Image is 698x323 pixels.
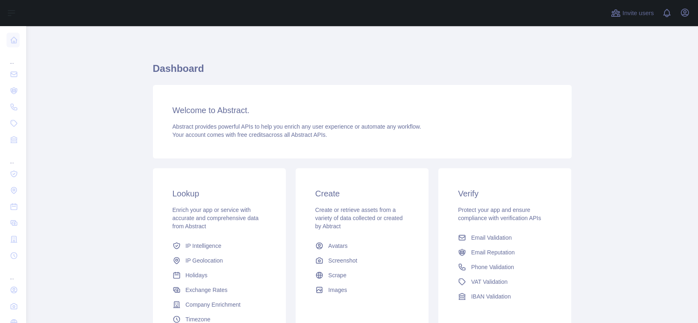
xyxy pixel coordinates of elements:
[328,286,347,294] span: Images
[153,62,572,82] h1: Dashboard
[455,274,555,289] a: VAT Validation
[7,265,20,281] div: ...
[186,286,228,294] span: Exchange Rates
[471,263,514,271] span: Phone Validation
[238,131,266,138] span: free credits
[455,289,555,304] a: IBAN Validation
[169,268,269,283] a: Holidays
[169,253,269,268] a: IP Geolocation
[173,188,266,199] h3: Lookup
[173,123,422,130] span: Abstract provides powerful APIs to help you enrich any user experience or automate any workflow.
[471,248,515,256] span: Email Reputation
[169,297,269,312] a: Company Enrichment
[186,242,222,250] span: IP Intelligence
[471,278,507,286] span: VAT Validation
[186,301,241,309] span: Company Enrichment
[471,234,512,242] span: Email Validation
[169,238,269,253] a: IP Intelligence
[328,242,348,250] span: Avatars
[328,256,357,265] span: Screenshot
[622,9,654,18] span: Invite users
[7,149,20,165] div: ...
[471,292,511,301] span: IBAN Validation
[328,271,346,279] span: Scrape
[312,238,412,253] a: Avatars
[315,207,403,229] span: Create or retrieve assets from a variety of data collected or created by Abtract
[315,188,409,199] h3: Create
[173,105,552,116] h3: Welcome to Abstract.
[455,245,555,260] a: Email Reputation
[458,207,541,221] span: Protect your app and ensure compliance with verification APIs
[455,260,555,274] a: Phone Validation
[455,230,555,245] a: Email Validation
[173,207,259,229] span: Enrich your app or service with accurate and comprehensive data from Abstract
[609,7,655,20] button: Invite users
[458,188,552,199] h3: Verify
[312,253,412,268] a: Screenshot
[186,271,208,279] span: Holidays
[312,268,412,283] a: Scrape
[7,49,20,65] div: ...
[312,283,412,297] a: Images
[173,131,327,138] span: Your account comes with across all Abstract APIs.
[169,283,269,297] a: Exchange Rates
[186,256,223,265] span: IP Geolocation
